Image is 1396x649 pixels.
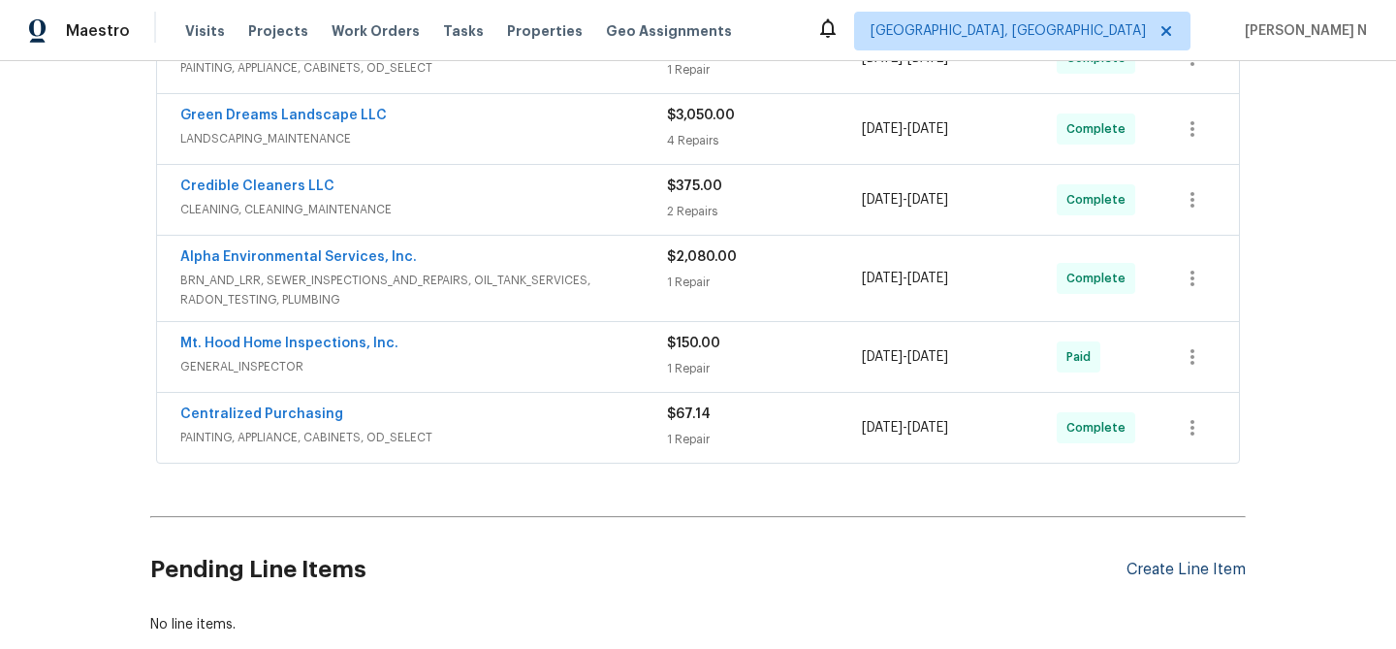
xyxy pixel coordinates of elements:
[667,250,737,264] span: $2,080.00
[332,21,420,41] span: Work Orders
[667,179,722,193] span: $375.00
[667,359,862,378] div: 1 Repair
[180,58,667,78] span: PAINTING, APPLIANCE, CABINETS, OD_SELECT
[150,525,1126,615] h2: Pending Line Items
[180,200,667,219] span: CLEANING, CLEANING_MAINTENANCE
[180,250,417,264] a: Alpha Environmental Services, Inc.
[507,21,583,41] span: Properties
[862,119,948,139] span: -
[185,21,225,41] span: Visits
[667,273,862,292] div: 1 Repair
[667,337,720,350] span: $150.00
[180,337,398,350] a: Mt. Hood Home Inspections, Inc.
[667,407,711,421] span: $67.14
[862,122,903,136] span: [DATE]
[862,272,903,285] span: [DATE]
[862,418,948,438] span: -
[862,269,948,288] span: -
[66,21,130,41] span: Maestro
[606,21,732,41] span: Geo Assignments
[667,60,862,80] div: 1 Repair
[248,21,308,41] span: Projects
[180,428,667,447] span: PAINTING, APPLIANCE, CABINETS, OD_SELECT
[443,24,484,38] span: Tasks
[907,122,948,136] span: [DATE]
[862,347,948,367] span: -
[907,193,948,207] span: [DATE]
[667,430,862,449] div: 1 Repair
[1066,269,1133,288] span: Complete
[862,193,903,207] span: [DATE]
[907,272,948,285] span: [DATE]
[180,129,667,148] span: LANDSCAPING_MAINTENANCE
[871,21,1146,41] span: [GEOGRAPHIC_DATA], [GEOGRAPHIC_DATA]
[180,407,343,421] a: Centralized Purchasing
[1237,21,1367,41] span: [PERSON_NAME] N
[1066,119,1133,139] span: Complete
[1066,190,1133,210] span: Complete
[667,109,735,122] span: $3,050.00
[862,190,948,210] span: -
[1066,347,1098,367] span: Paid
[180,271,667,309] span: BRN_AND_LRR, SEWER_INSPECTIONS_AND_REPAIRS, OIL_TANK_SERVICES, RADON_TESTING, PLUMBING
[1126,561,1246,579] div: Create Line Item
[862,421,903,435] span: [DATE]
[907,350,948,364] span: [DATE]
[907,421,948,435] span: [DATE]
[150,615,1246,634] div: No line items.
[180,109,387,122] a: Green Dreams Landscape LLC
[667,131,862,150] div: 4 Repairs
[180,357,667,376] span: GENERAL_INSPECTOR
[180,179,334,193] a: Credible Cleaners LLC
[862,350,903,364] span: [DATE]
[667,202,862,221] div: 2 Repairs
[1066,418,1133,438] span: Complete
